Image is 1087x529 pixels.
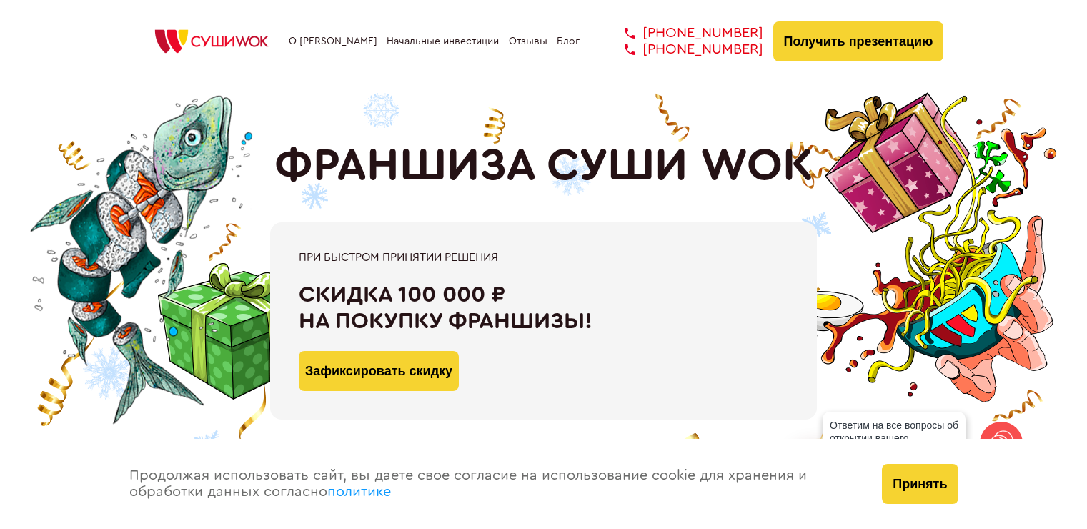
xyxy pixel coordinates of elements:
div: Ответим на все вопросы об открытии вашего [PERSON_NAME]! [823,412,966,465]
a: Начальные инвестиции [387,36,499,47]
a: О [PERSON_NAME] [289,36,377,47]
a: [PHONE_NUMBER] [603,41,763,58]
button: Получить презентацию [773,21,944,61]
div: При быстром принятии решения [299,251,788,264]
div: Скидка 100 000 ₽ на покупку франшизы! [299,282,788,335]
img: СУШИWOK [144,26,279,57]
h1: ФРАНШИЗА СУШИ WOK [274,139,813,192]
a: [PHONE_NUMBER] [603,25,763,41]
a: Блог [557,36,580,47]
a: Отзывы [509,36,547,47]
button: Зафиксировать скидку [299,351,459,391]
button: Принять [882,464,958,504]
div: Продолжая использовать сайт, вы даете свое согласие на использование cookie для хранения и обрабо... [115,439,868,529]
a: политике [327,485,391,499]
